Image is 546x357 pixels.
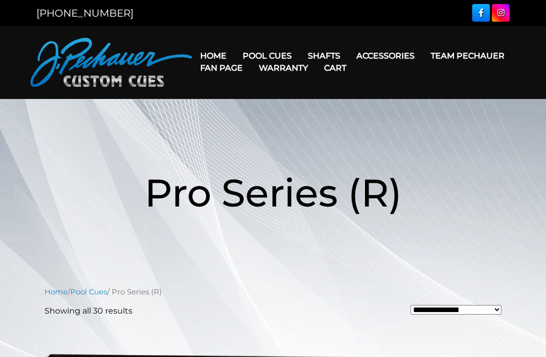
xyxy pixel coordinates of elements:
a: Fan Page [192,55,251,81]
img: Pechauer Custom Cues [30,38,192,87]
a: Shafts [300,43,348,69]
span: Pro Series (R) [145,169,402,216]
a: Home [44,287,68,296]
a: Pool Cues [70,287,107,296]
nav: Breadcrumb [44,286,502,297]
a: Accessories [348,43,423,69]
a: [PHONE_NUMBER] [36,7,133,19]
a: Home [192,43,235,69]
p: Showing all 30 results [44,305,132,317]
a: Cart [316,55,354,81]
a: Pool Cues [235,43,300,69]
a: Team Pechauer [423,43,513,69]
a: Warranty [251,55,316,81]
select: Shop order [411,305,502,315]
